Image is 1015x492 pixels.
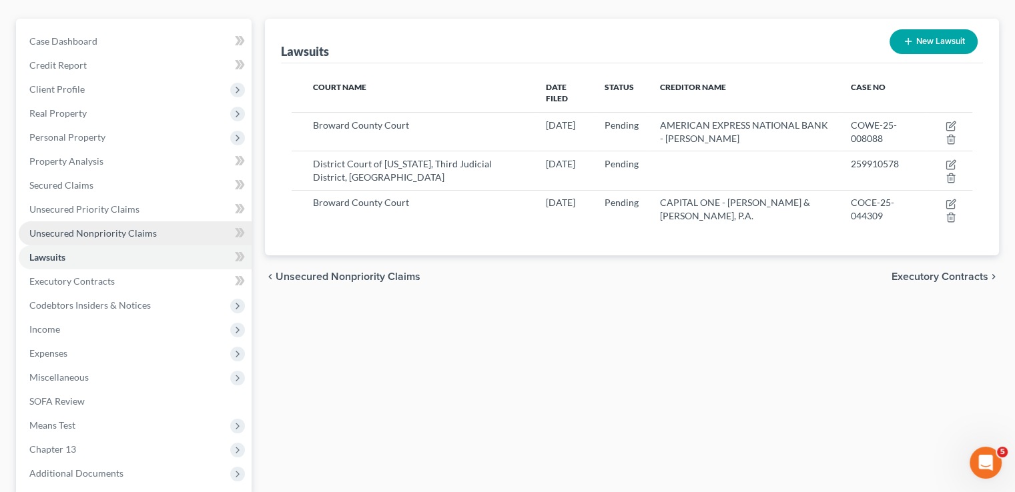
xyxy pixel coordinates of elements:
span: District Court of [US_STATE], Third Judicial District, [GEOGRAPHIC_DATA] [313,158,492,183]
span: Secured Claims [29,179,93,191]
span: Pending [605,119,639,131]
span: Broward County Court [313,197,409,208]
span: Real Property [29,107,87,119]
button: New Lawsuit [890,29,978,54]
span: Means Test [29,419,75,431]
span: Expenses [29,347,67,359]
span: Additional Documents [29,467,123,479]
span: [DATE] [546,197,575,208]
span: AMERICAN EXPRESS NATIONAL BANK - [PERSON_NAME] [660,119,828,144]
span: Status [605,82,634,92]
a: Case Dashboard [19,29,252,53]
span: Unsecured Nonpriority Claims [276,271,420,282]
span: Lawsuits [29,251,65,263]
span: Personal Property [29,131,105,143]
a: Unsecured Nonpriority Claims [19,221,252,245]
i: chevron_left [265,271,276,282]
span: Client Profile [29,83,85,95]
span: Pending [605,197,639,208]
span: Case No [850,82,885,92]
a: Credit Report [19,53,252,77]
span: 259910578 [850,158,898,169]
iframe: Intercom live chat [970,447,1002,479]
span: 5 [997,447,1008,457]
span: SOFA Review [29,395,85,407]
span: [DATE] [546,158,575,169]
button: chevron_left Unsecured Nonpriority Claims [265,271,420,282]
a: Property Analysis [19,149,252,173]
span: Date Filed [546,82,568,103]
i: chevron_right [988,271,999,282]
a: SOFA Review [19,389,252,413]
span: COCE-25-044309 [850,197,894,221]
span: Case Dashboard [29,35,97,47]
span: [DATE] [546,119,575,131]
span: Credit Report [29,59,87,71]
span: Unsecured Nonpriority Claims [29,227,157,239]
span: Executory Contracts [892,271,988,282]
a: Secured Claims [19,173,252,197]
span: Executory Contracts [29,275,115,287]
a: Executory Contracts [19,269,252,293]
span: CAPITAL ONE - [PERSON_NAME] & [PERSON_NAME], P.A. [660,197,810,221]
span: Unsecured Priority Claims [29,203,139,215]
span: Pending [605,158,639,169]
span: Chapter 13 [29,443,76,455]
span: Property Analysis [29,155,103,167]
span: Income [29,323,60,335]
button: Executory Contracts chevron_right [892,271,999,282]
div: Lawsuits [281,43,329,59]
span: Codebtors Insiders & Notices [29,299,151,311]
span: Creditor Name [660,82,726,92]
span: Miscellaneous [29,371,89,383]
a: Unsecured Priority Claims [19,197,252,221]
span: COWE-25-008088 [850,119,896,144]
a: Lawsuits [19,245,252,269]
span: Court Name [313,82,366,92]
span: Broward County Court [313,119,409,131]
